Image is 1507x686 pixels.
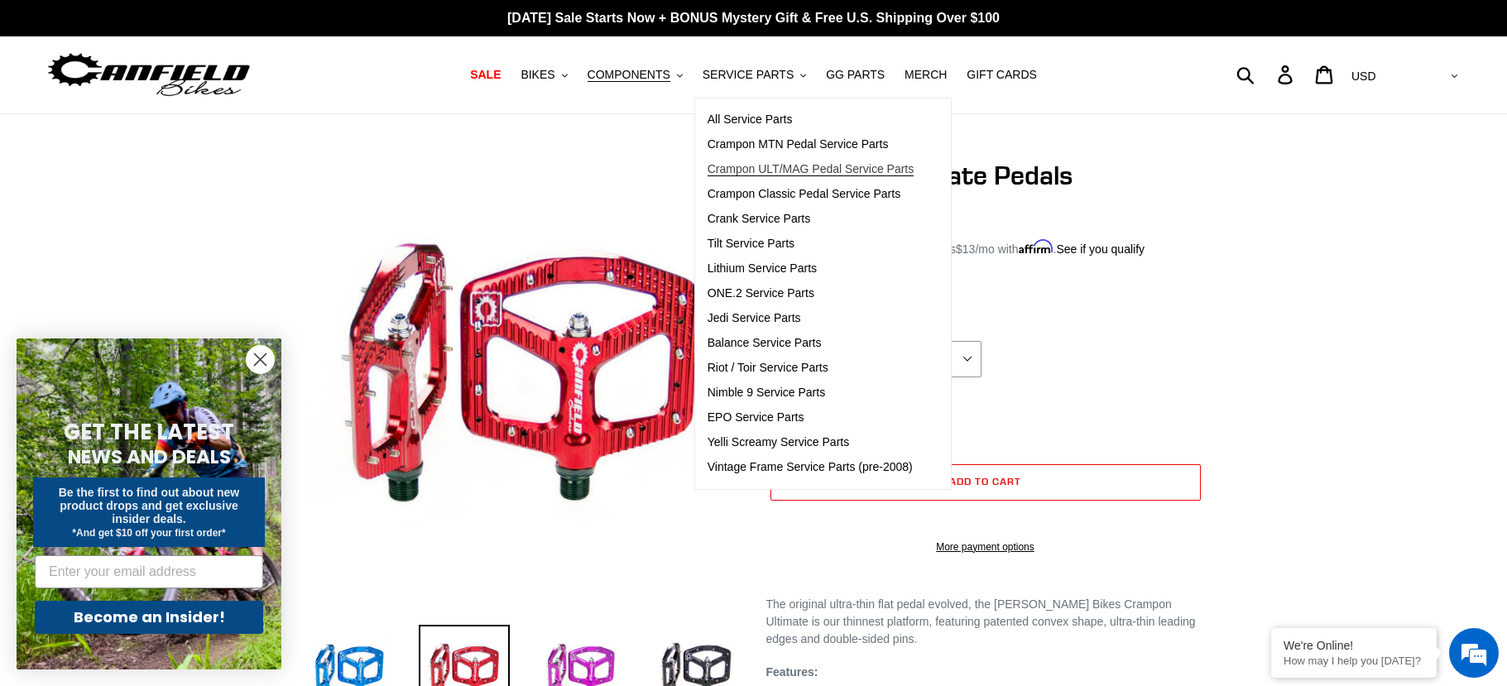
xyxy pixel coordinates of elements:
strong: Features: [766,665,818,679]
span: Vintage Frame Service Parts (pre-2008) [708,460,913,474]
span: Yelli Screamy Service Parts [708,435,849,449]
a: EPO Service Parts [695,405,927,430]
span: Crampon MTN Pedal Service Parts [708,137,889,151]
span: NEWS AND DEALS [68,444,231,470]
span: GIFT CARDS [967,68,1037,82]
h1: Crampon Ultimate Pedals [766,160,1205,191]
a: Crampon ULT/MAG Pedal Service Parts [695,157,927,182]
a: GG PARTS [818,64,893,86]
div: calculated at checkout. [766,263,1205,280]
span: ONE.2 Service Parts [708,286,814,300]
a: Lithium Service Parts [695,257,927,281]
img: d_696896380_company_1647369064580_696896380 [53,83,94,124]
span: GG PARTS [826,68,885,82]
span: EPO Service Parts [708,410,804,425]
p: The original ultra-thin flat pedal evolved, the [PERSON_NAME] Bikes Crampon Ultimate is our thinn... [766,596,1205,648]
img: Canfield Bikes [46,49,252,101]
a: Crampon Classic Pedal Service Parts [695,182,927,207]
a: More payment options [770,540,1201,554]
span: SERVICE PARTS [703,68,794,82]
span: Crampon Classic Pedal Service Parts [708,187,900,201]
span: Crank Service Parts [708,212,810,226]
a: Nimble 9 Service Parts [695,381,927,405]
div: We're Online! [1284,639,1424,652]
span: BIKES [521,68,554,82]
a: Yelli Screamy Service Parts [695,430,927,455]
div: Chat with us now [111,93,303,114]
textarea: Type your message and hit 'Enter' [8,452,315,510]
input: Search [1245,56,1288,93]
span: SALE [470,68,501,82]
input: Enter your email address [35,555,263,588]
a: Crank Service Parts [695,207,927,232]
a: ONE.2 Service Parts [695,281,927,306]
span: Balance Service Parts [708,336,822,350]
span: Nimble 9 Service Parts [708,386,825,400]
span: Tilt Service Parts [708,237,794,251]
span: Crampon ULT/MAG Pedal Service Parts [708,162,914,176]
p: How may I help you today? [1284,655,1424,667]
button: BIKES [512,64,575,86]
a: Riot / Toir Service Parts [695,356,927,381]
button: Close dialog [246,345,275,374]
span: We're online! [96,209,228,376]
div: Navigation go back [18,91,43,116]
button: COMPONENTS [579,64,691,86]
span: Be the first to find out about new product drops and get exclusive insider deals. [59,486,240,525]
span: Riot / Toir Service Parts [708,361,828,375]
span: GET THE LATEST [64,417,234,447]
button: Become an Insider! [35,601,263,634]
a: MERCH [896,64,955,86]
span: Lithium Service Parts [708,261,817,276]
p: 4 interest-free payments or as low as /mo with . [766,237,1145,258]
a: GIFT CARDS [958,64,1045,86]
span: Add to cart [949,475,1021,487]
a: SALE [462,64,509,86]
span: $13 [956,242,975,256]
div: Minimize live chat window [271,8,311,48]
a: Jedi Service Parts [695,306,927,331]
span: Jedi Service Parts [708,311,801,325]
a: Vintage Frame Service Parts (pre-2008) [695,455,927,480]
a: Balance Service Parts [695,331,927,356]
span: COMPONENTS [588,68,670,82]
span: MERCH [905,68,947,82]
a: Crampon MTN Pedal Service Parts [695,132,927,157]
button: SERVICE PARTS [694,64,814,86]
span: *And get $10 off your first order* [72,527,225,539]
a: Tilt Service Parts [695,232,927,257]
span: All Service Parts [708,113,793,127]
a: All Service Parts [695,108,927,132]
button: Add to cart [770,464,1201,501]
span: Affirm [1019,240,1053,254]
a: See if you qualify - Learn more about Affirm Financing (opens in modal) [1056,242,1145,256]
